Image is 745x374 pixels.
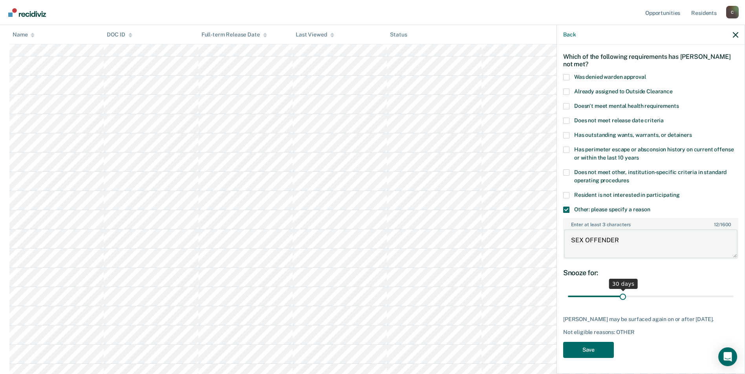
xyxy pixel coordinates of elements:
button: Back [563,31,576,38]
span: Other: please specify a reason [574,206,650,212]
label: Enter at least 3 characters [564,219,738,227]
div: DOC ID [107,31,132,38]
span: Does not meet other, institution-specific criteria in standard operating procedures [574,169,727,183]
div: Not eligible reasons: OTHER [563,329,738,336]
div: Last Viewed [296,31,334,38]
span: Has perimeter escape or absconsion history on current offense or within the last 10 years [574,146,734,161]
div: Which of the following requirements has [PERSON_NAME] not met? [563,47,738,74]
button: Save [563,342,614,358]
div: Open Intercom Messenger [718,347,737,366]
span: 12 [714,222,719,227]
span: Has outstanding wants, warrants, or detainers [574,132,692,138]
div: Snooze for: [563,269,738,277]
button: Profile dropdown button [726,6,739,18]
div: Full-term Release Date [201,31,267,38]
div: 30 days [609,279,638,289]
textarea: SEX OFFENDER [564,229,738,258]
img: Recidiviz [8,8,46,17]
span: / 1600 [714,222,730,227]
span: Already assigned to Outside Clearance [574,88,673,94]
div: [PERSON_NAME] may be surfaced again on or after [DATE]. [563,316,738,323]
span: Resident is not interested in participating [574,192,680,198]
div: Name [13,31,35,38]
div: Status [390,31,407,38]
span: Does not meet release date criteria [574,117,664,123]
div: C [726,6,739,18]
span: Was denied warden approval [574,74,646,80]
span: Doesn't meet mental health requirements [574,103,679,109]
